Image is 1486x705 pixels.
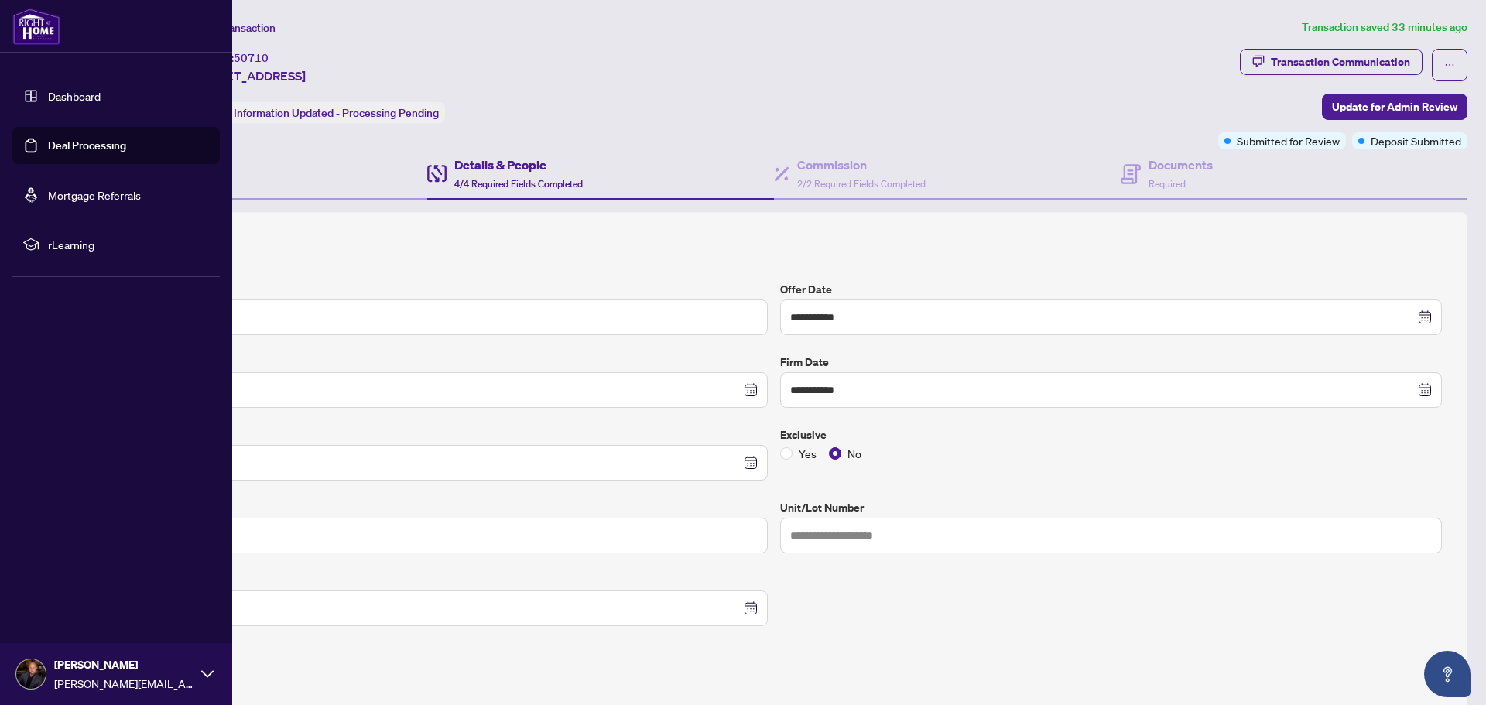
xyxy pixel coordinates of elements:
[106,281,768,298] label: Sold Price
[106,658,1442,676] h4: Deposit
[454,178,583,190] span: 4/4 Required Fields Completed
[1271,50,1410,74] div: Transaction Communication
[793,445,823,462] span: Yes
[106,426,768,443] label: Conditional Date
[192,102,445,123] div: Status:
[193,21,276,35] span: View Transaction
[1424,651,1471,697] button: Open asap
[192,67,306,85] span: [STREET_ADDRESS]
[1149,156,1213,174] h4: Documents
[106,354,768,371] label: Closing Date
[780,499,1442,516] label: Unit/Lot Number
[780,426,1442,443] label: Exclusive
[1322,94,1467,120] button: Update for Admin Review
[1332,94,1457,119] span: Update for Admin Review
[780,281,1442,298] label: Offer Date
[797,156,926,174] h4: Commission
[797,178,926,190] span: 2/2 Required Fields Completed
[48,139,126,152] a: Deal Processing
[106,238,1442,262] h2: Trade Details
[1444,60,1455,70] span: ellipsis
[106,572,768,589] label: Mutual Release Date
[841,445,868,462] span: No
[48,236,209,253] span: rLearning
[1237,132,1340,149] span: Submitted for Review
[1149,178,1186,190] span: Required
[54,656,193,673] span: [PERSON_NAME]
[48,188,141,202] a: Mortgage Referrals
[12,8,60,45] img: logo
[780,354,1442,371] label: Firm Date
[234,51,269,65] span: 50710
[1371,132,1461,149] span: Deposit Submitted
[1240,49,1423,75] button: Transaction Communication
[234,106,439,120] span: Information Updated - Processing Pending
[454,156,583,174] h4: Details & People
[16,659,46,689] img: Profile Icon
[54,675,193,692] span: [PERSON_NAME][EMAIL_ADDRESS][DOMAIN_NAME]
[48,89,101,103] a: Dashboard
[106,499,768,516] label: Number of offers
[1302,19,1467,36] article: Transaction saved 33 minutes ago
